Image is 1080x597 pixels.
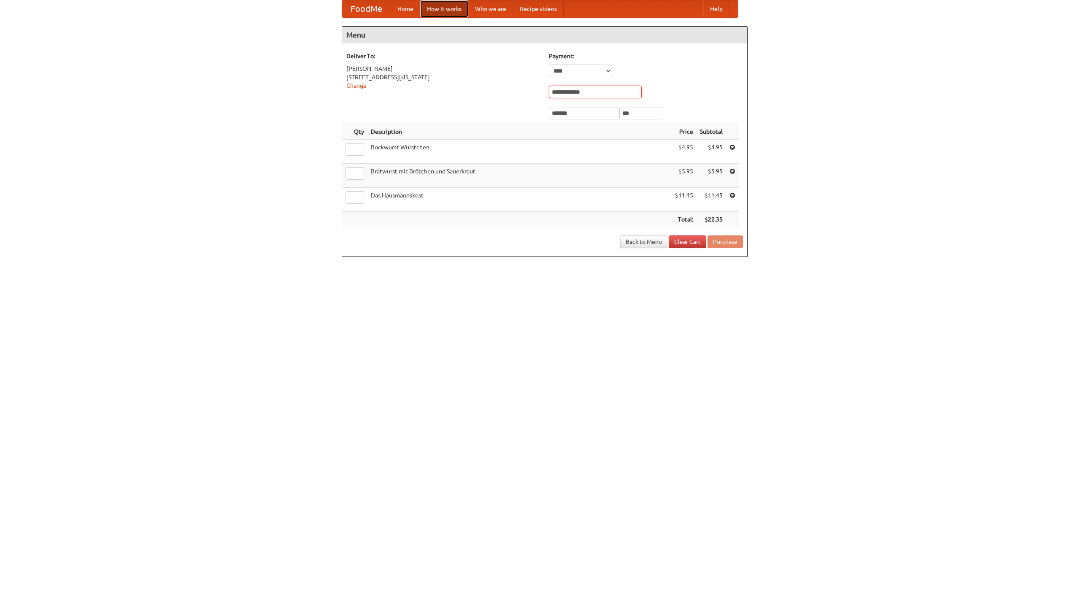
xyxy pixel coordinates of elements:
[367,140,672,164] td: Bockwurst Würstchen
[672,124,697,140] th: Price
[342,124,367,140] th: Qty
[391,0,420,17] a: Home
[669,235,706,248] a: Clear Cart
[346,52,540,60] h5: Deliver To:
[342,27,747,43] h4: Menu
[346,82,367,89] a: Change
[672,212,697,227] th: Total:
[468,0,513,17] a: Who we are
[620,235,667,248] a: Back to Menu
[672,188,697,212] td: $11.45
[513,0,564,17] a: Recipe videos
[367,124,672,140] th: Description
[703,0,729,17] a: Help
[697,164,726,188] td: $5.95
[697,140,726,164] td: $4.95
[707,235,743,248] button: Purchase
[346,73,540,81] div: [STREET_ADDRESS][US_STATE]
[346,65,540,73] div: [PERSON_NAME]
[697,124,726,140] th: Subtotal
[420,0,468,17] a: How it works
[697,188,726,212] td: $11.45
[672,164,697,188] td: $5.95
[697,212,726,227] th: $22.35
[367,164,672,188] td: Bratwurst mit Brötchen und Sauerkraut
[367,188,672,212] td: Das Hausmannskost
[672,140,697,164] td: $4.95
[549,52,743,60] h5: Payment:
[342,0,391,17] a: FoodMe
